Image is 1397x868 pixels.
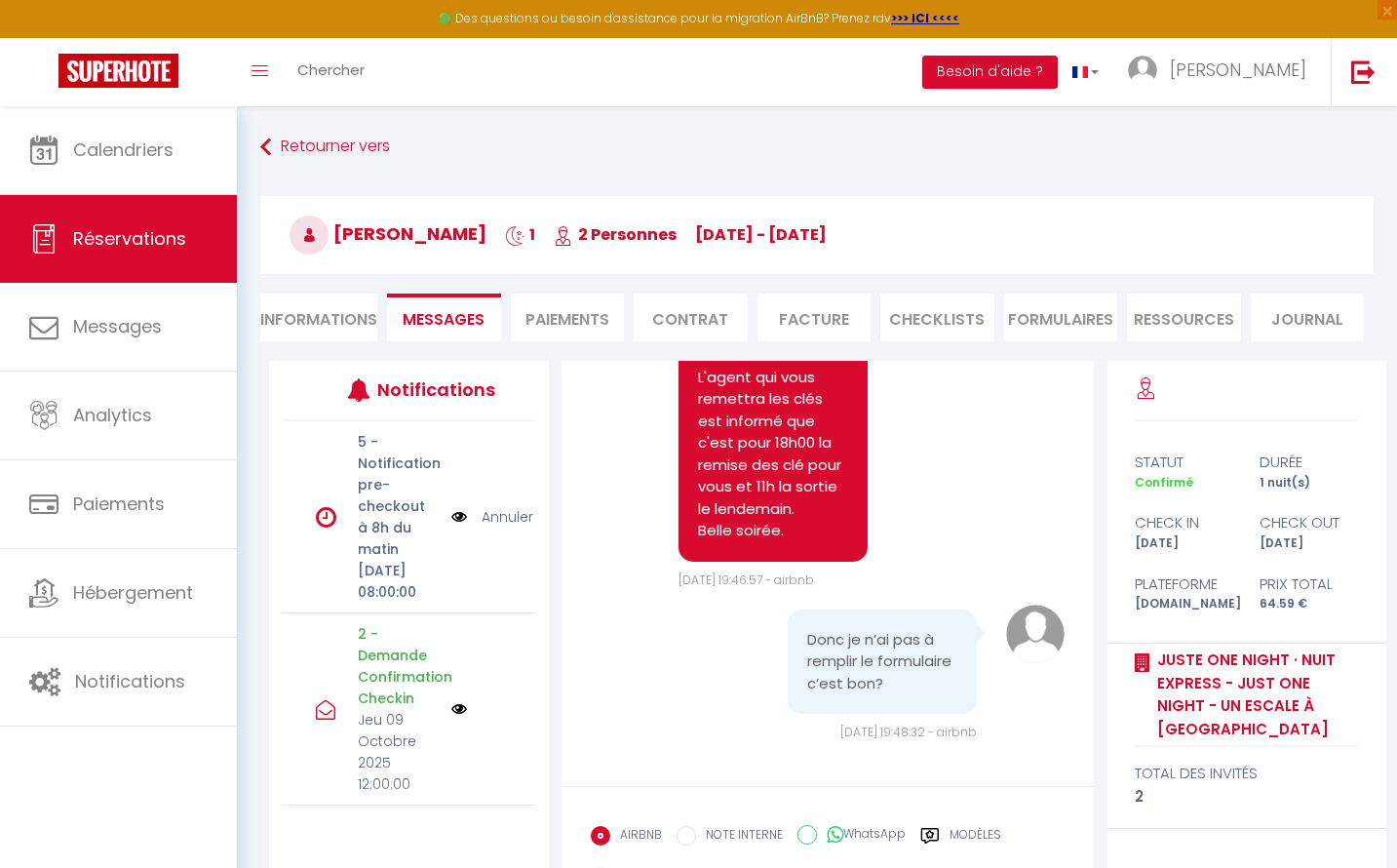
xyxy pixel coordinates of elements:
span: Hébergement [73,580,193,605]
a: Retourner vers [260,130,1374,165]
div: total des invités [1135,762,1358,785]
div: Prix total [1247,572,1372,596]
div: 64.59 € [1247,595,1372,613]
span: Calendriers [73,138,174,162]
li: Ressources [1127,294,1241,341]
span: Analytics [73,403,152,427]
img: avatar.png [1006,605,1065,663]
li: Contrat [634,294,748,341]
span: Paiements [73,492,165,516]
li: Facture [757,294,872,341]
div: statut [1122,451,1247,474]
span: [PERSON_NAME] [1170,58,1306,82]
p: 5 - Notification pre-checkout à 8h du matin [358,431,438,560]
p: 2 - Demande Confirmation Checkin [358,623,438,709]
p: [DATE] 08:00:00 [358,560,438,603]
img: ... [1128,56,1157,85]
li: Informations [260,294,377,341]
label: WhatsApp [817,825,906,847]
p: Jeu 09 Octobre 2025 12:00:00 [358,709,438,795]
span: [DATE] 19:46:57 - airbnb [679,572,814,588]
div: Plateforme [1122,572,1247,596]
div: check out [1247,511,1372,534]
span: Messages [403,308,485,331]
span: [DATE] 19:48:32 - airbnb [840,724,977,740]
span: Messages [73,314,162,338]
span: Confirmé [1135,474,1193,491]
span: [DATE] - [DATE] [695,223,827,246]
a: Annuler [482,506,533,528]
div: 2 [1135,785,1358,809]
li: Paiements [511,294,625,341]
span: Réservations [73,226,186,251]
div: [DATE] [1122,534,1247,553]
a: ... [PERSON_NAME] [1113,38,1331,106]
button: Besoin d'aide ? [922,56,1058,89]
label: NOTE INTERNE [696,826,783,848]
div: [DATE] [1247,534,1372,553]
a: >>> ICI <<<< [891,10,959,26]
img: logout [1351,59,1376,84]
span: Notifications [75,669,185,693]
span: Chercher [297,59,365,80]
div: check in [1122,511,1247,534]
h3: Notifications [377,368,483,412]
pre: Bonjour, L'agent qui vous remettra les clés est informé que c'est pour 18h00 la remise des clé po... [698,323,849,542]
label: Modèles [950,826,1001,850]
div: [DOMAIN_NAME] [1122,595,1247,613]
div: 1 nuit(s) [1247,474,1372,493]
img: NO IMAGE [451,506,467,528]
li: Journal [1251,294,1365,341]
a: Chercher [283,38,379,106]
img: Super Booking [58,54,178,88]
li: FORMULAIRES [1004,294,1118,341]
label: AIRBNB [610,826,662,848]
a: JUSTE ONE NIGHT · Nuit Express - JUST ONE NIGHT - Un Escale à [GEOGRAPHIC_DATA] [1150,649,1358,740]
img: NO IMAGE [451,701,467,717]
li: CHECKLISTS [880,294,994,341]
span: 1 [505,223,535,246]
span: [PERSON_NAME] [290,221,486,246]
pre: Donc je n’ai pas à remplir le formulaire c’est bon? [807,629,958,695]
div: durée [1247,451,1372,474]
span: 2 Personnes [554,223,677,246]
